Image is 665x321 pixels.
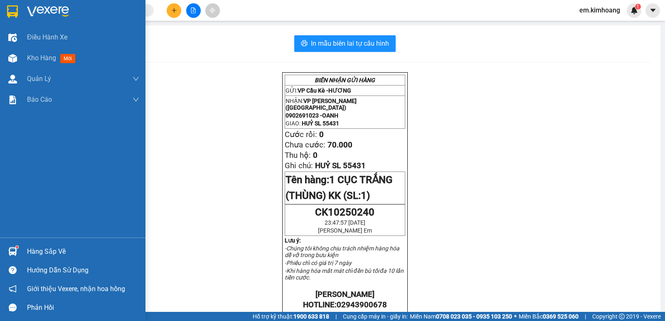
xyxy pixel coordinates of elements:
sup: 1 [16,246,18,248]
span: plus [171,7,177,13]
strong: 1900 633 818 [293,313,329,320]
span: Giới thiệu Vexere, nhận hoa hồng [27,284,125,294]
span: em.kimhoang [573,5,627,15]
span: 70.000 [328,140,352,149]
img: icon-new-feature [631,7,638,14]
span: GIAO: [286,120,339,127]
button: plus [167,3,181,18]
img: solution-icon [8,96,17,104]
em: -Phiếu chỉ có giá trị 7 ngày [285,260,352,266]
span: 23:47:57 [DATE] [325,219,365,226]
span: HUỶ SL 55431 [302,120,339,127]
span: file-add [190,7,196,13]
div: Hướng dẫn sử dụng [27,264,139,277]
span: | [585,312,586,321]
img: warehouse-icon [8,54,17,63]
strong: BIÊN NHẬN GỬI HÀNG [315,77,375,83]
div: Hàng sắp về [27,245,139,258]
span: Thu hộ: [285,151,311,160]
strong: 0708 023 035 - 0935 103 250 [436,313,512,320]
img: warehouse-icon [8,247,17,256]
span: printer [301,40,308,48]
em: -Khi hàng hóa mất mát chỉ đền bù tối đa 10 lần tiền cước. [285,267,404,281]
p: GỬI: [286,87,404,94]
span: ⚪️ [514,315,517,318]
button: file-add [186,3,201,18]
span: mới [60,54,75,63]
span: message [9,304,17,311]
span: Ghi chú: [285,161,313,170]
span: down [133,76,139,82]
button: printerIn mẫu biên lai tự cấu hình [294,35,396,52]
span: aim [209,7,215,13]
strong: [PERSON_NAME] [315,290,374,299]
span: caret-down [649,7,657,14]
span: Cước rồi: [285,130,317,139]
span: down [133,96,139,103]
strong: HOTLINE: [303,300,387,309]
span: Tên hàng: [286,174,392,201]
span: Báo cáo [27,94,52,105]
span: VP [PERSON_NAME] ([GEOGRAPHIC_DATA]) [286,98,357,111]
span: 0902691023 - [286,112,338,119]
span: 0 [319,130,324,139]
span: 1 CỤC TRẮNG (THÙNG) KK (SL: [286,174,392,201]
button: caret-down [645,3,660,18]
span: Chưa cước: [285,140,325,149]
span: 1) [361,190,370,201]
span: 0 [313,151,318,160]
div: Phản hồi [27,301,139,314]
span: Miền Nam [410,312,512,321]
span: Quản Lý [27,74,51,84]
button: aim [205,3,220,18]
span: Kho hàng [27,54,56,62]
span: [PERSON_NAME] Em [318,227,372,234]
strong: 0369 525 060 [543,313,579,320]
img: logo-vxr [7,5,18,18]
span: In mẫu biên lai tự cấu hình [311,38,389,49]
span: Hỗ trợ kỹ thuật: [253,312,329,321]
p: NHẬN: [286,98,404,111]
span: OANH [322,112,338,119]
span: question-circle [9,266,17,274]
span: 02943900678 [337,300,387,309]
em: -Chúng tôi không chịu trách nhiệm hàng hóa dễ vỡ trong bưu kiện [285,245,399,258]
span: copyright [619,314,625,319]
strong: Lưu ý: [285,237,301,244]
img: warehouse-icon [8,33,17,42]
img: warehouse-icon [8,75,17,83]
span: VP Cầu Kè - [298,87,351,94]
span: Điều hành xe [27,32,67,42]
sup: 1 [635,4,641,10]
span: notification [9,285,17,293]
span: Miền Bắc [519,312,579,321]
span: CK10250240 [315,206,374,218]
span: HƯƠNG [328,87,351,94]
span: | [335,312,337,321]
span: HUỶ SL 55431 [315,161,366,170]
span: Cung cấp máy in - giấy in: [343,312,408,321]
span: 1 [636,4,639,10]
